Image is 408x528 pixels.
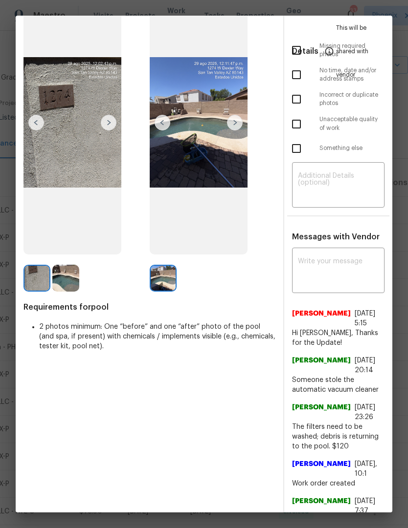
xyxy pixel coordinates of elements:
span: [PERSON_NAME] [292,309,351,328]
span: Someone stole the automatic vacuum cleaner [292,375,385,395]
span: [DATE] 20:14 [355,357,375,374]
div: Incorrect or duplicate photos [284,87,392,111]
span: [PERSON_NAME] [292,402,351,422]
span: Unacceptable quality of work [319,115,385,132]
span: The filters need to be washed; debris is returning to the pool. $120 [292,422,385,451]
span: Incorrect or duplicate photos [319,91,385,107]
img: left-chevron-button-url [155,115,170,130]
li: 2 photos minimum: One “before” and one “after” photo of the pool (and spa, if present) with chemi... [39,322,275,351]
span: This will be shared with vendor [336,16,385,86]
span: [DATE] 5:15 [355,310,375,327]
span: Work order created [292,479,385,488]
span: [DATE], 10:1 [355,461,377,477]
span: [PERSON_NAME] [292,459,351,479]
span: [PERSON_NAME] [292,356,351,375]
span: [DATE] 7:37 [355,498,375,514]
img: right-chevron-button-url [227,115,243,130]
span: [PERSON_NAME] [292,496,351,516]
span: Details [292,39,318,63]
span: Requirements for pool [23,302,275,312]
span: Messages with Vendor [292,233,380,241]
div: Unacceptable quality of work [284,111,392,136]
span: Something else [319,144,385,152]
img: left-chevron-button-url [28,115,44,130]
img: right-chevron-button-url [101,115,116,130]
div: Something else [284,136,392,161]
span: [DATE] 23:26 [355,404,375,421]
span: Hi [PERSON_NAME], Thanks for the Update! [292,328,385,348]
